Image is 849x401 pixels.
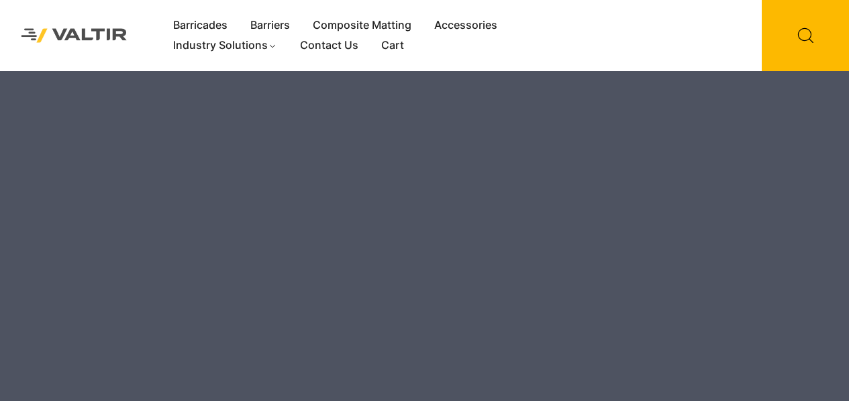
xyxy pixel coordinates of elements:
a: Cart [370,36,415,56]
a: Contact Us [289,36,370,56]
a: Accessories [423,15,509,36]
a: Industry Solutions [162,36,289,56]
img: Valtir Rentals [10,17,138,54]
a: Barriers [239,15,301,36]
a: Barricades [162,15,239,36]
a: Composite Matting [301,15,423,36]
